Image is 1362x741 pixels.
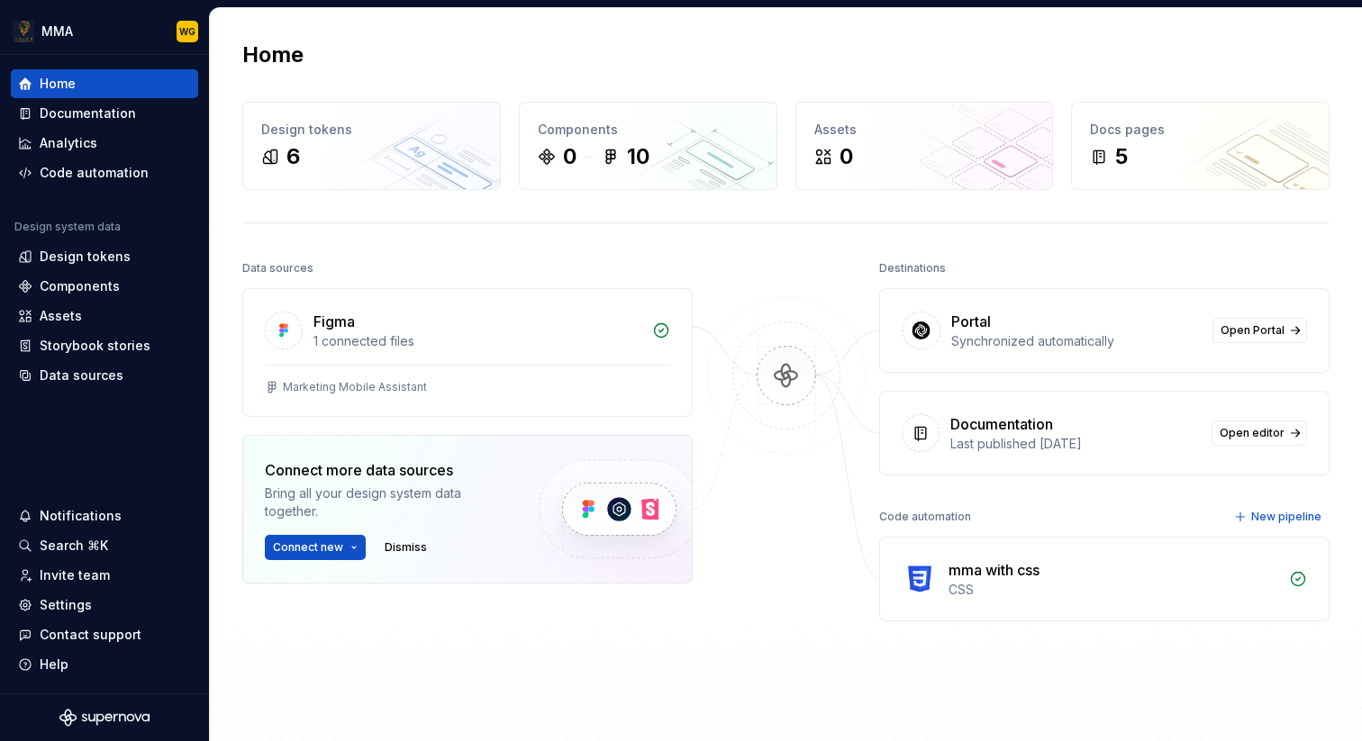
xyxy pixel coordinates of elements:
div: Marketing Mobile Assistant [283,380,427,394]
a: Data sources [11,361,198,390]
a: Assets [11,302,198,330]
span: Dismiss [385,540,427,555]
div: Code automation [879,504,971,529]
a: Code automation [11,158,198,187]
a: Design tokens [11,242,198,271]
div: Last published [DATE] [950,435,1201,453]
a: Analytics [11,129,198,158]
img: fc29cc6a-6774-4435-a82d-a6acdc4f5b8b.png [13,21,34,42]
a: Components [11,272,198,301]
div: Notifications [40,507,122,525]
a: Home [11,69,198,98]
span: Open Portal [1221,323,1285,338]
button: Contact support [11,620,198,649]
h2: Home [242,41,304,69]
div: Help [40,655,68,673]
a: Components010 [519,102,777,190]
div: Assets [40,307,82,325]
div: CSS [949,581,1278,599]
div: Code automation [40,164,149,182]
div: Bring all your design system data together. [265,484,508,520]
button: Help [11,650,198,679]
div: Invite team [40,566,110,584]
button: Notifications [11,502,198,530]
div: 5 [1115,142,1128,171]
div: Storybook stories [40,337,150,355]
button: Dismiss [377,535,435,560]
div: Analytics [40,134,97,152]
div: MMA [41,23,73,41]
div: Documentation [40,104,136,122]
a: Docs pages5 [1071,102,1330,190]
div: Assets [814,121,1035,139]
div: Contact support [40,626,141,644]
a: Open Portal [1212,318,1307,343]
div: mma with css [949,559,1040,581]
div: Design system data [14,220,121,234]
div: 0 [840,142,853,171]
div: 6 [286,142,300,171]
button: Connect new [265,535,366,560]
a: Storybook stories [11,331,198,360]
div: Docs pages [1090,121,1311,139]
div: Synchronized automatically [951,332,1202,350]
a: Documentation [11,99,198,128]
div: Data sources [242,256,313,281]
div: Data sources [40,366,123,384]
div: Search ⌘K [40,537,108,555]
a: Figma1 connected filesMarketing Mobile Assistant [242,288,693,417]
div: WG [179,24,195,39]
div: Figma [313,311,355,332]
button: New pipeline [1229,504,1330,529]
span: New pipeline [1251,510,1321,524]
a: Settings [11,591,198,619]
a: Invite team [11,561,198,590]
div: Portal [951,311,991,332]
div: Components [538,121,758,139]
span: Connect new [273,540,343,555]
span: Open editor [1220,426,1285,440]
a: Assets0 [795,102,1054,190]
div: Documentation [950,413,1053,435]
a: Open editor [1212,420,1307,446]
div: Destinations [879,256,946,281]
svg: Supernova Logo [59,709,150,727]
div: Components [40,277,120,295]
div: Home [40,75,76,93]
div: Connect more data sources [265,459,508,481]
div: Design tokens [261,121,482,139]
div: Settings [40,596,92,614]
div: Design tokens [40,248,131,266]
button: MMAWG [4,12,205,50]
button: Search ⌘K [11,531,198,560]
div: 10 [627,142,649,171]
a: Design tokens6 [242,102,501,190]
div: 0 [563,142,577,171]
div: 1 connected files [313,332,641,350]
